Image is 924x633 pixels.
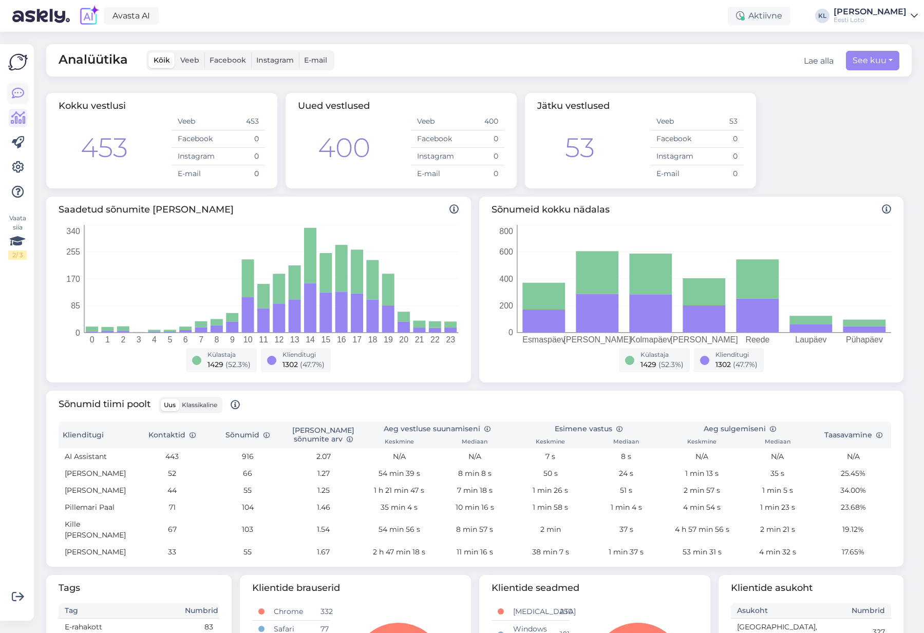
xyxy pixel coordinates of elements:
td: 0 [218,148,265,165]
td: 35 s [740,465,815,482]
th: Aeg vestluse suunamiseni [361,421,513,436]
th: [PERSON_NAME] sõnumite arv [286,421,361,448]
th: Tag [59,603,179,619]
th: Mediaan [740,436,815,448]
div: Külastaja [208,350,251,359]
td: 1 min 13 s [664,465,740,482]
td: 0 [458,165,504,183]
span: Kõik [154,55,170,65]
td: 1.46 [286,499,361,516]
tspan: 8 [215,335,219,344]
span: ( 47.7 %) [733,360,758,369]
td: N/A [816,448,891,465]
tspan: 21 [415,335,424,344]
span: Veeb [180,55,199,65]
tspan: 800 [499,227,513,236]
tspan: 20 [399,335,408,344]
td: 38 min 7 s [513,544,588,561]
td: 2 min [513,516,588,544]
td: 1 h 21 min 47 s [361,482,437,499]
td: 1.67 [286,544,361,561]
td: Instagram [650,148,697,165]
td: 53 [697,113,744,130]
td: 453 [218,113,265,130]
td: 44 [134,482,210,499]
td: [PERSON_NAME] [59,544,134,561]
div: Aktiivne [728,7,790,25]
td: 33 [134,544,210,561]
td: [PERSON_NAME] [59,465,134,482]
td: N/A [740,448,815,465]
td: Kille [PERSON_NAME] [59,516,134,544]
td: 1 min 5 s [740,482,815,499]
span: Facebook [210,55,246,65]
td: 103 [210,516,286,544]
td: E-mail [172,165,218,183]
td: 67 [134,516,210,544]
tspan: Pühapäev [846,335,883,344]
td: 0 [697,130,744,148]
td: 51 s [589,482,664,499]
td: 1 min 23 s [740,499,815,516]
td: 54 min 56 s [361,516,437,544]
button: Lae alla [804,55,834,67]
td: 23.68% [816,499,891,516]
td: Veeb [411,113,458,130]
td: 250 [554,603,569,621]
th: Numbrid [179,603,219,619]
span: Instagram [256,55,294,65]
th: Taasavamine [816,421,891,448]
td: 10 min 16 s [437,499,513,516]
td: 7 s [513,448,588,465]
div: Vaata siia [8,214,27,260]
span: 1302 [715,360,731,369]
td: 1 min 26 s [513,482,588,499]
tspan: 0 [76,329,80,337]
td: 332 [314,603,330,621]
button: See kuu [846,51,899,70]
tspan: 340 [66,227,80,236]
span: Tags [59,581,219,595]
tspan: 5 [167,335,172,344]
td: 2 min 21 s [740,516,815,544]
tspan: 13 [290,335,299,344]
td: 8 min 8 s [437,465,513,482]
div: Külastaja [640,350,684,359]
th: Numbrid [811,603,891,619]
span: Klientide seadmed [492,581,698,595]
td: 916 [210,448,286,465]
td: 37 s [589,516,664,544]
tspan: Esmaspäev [522,335,565,344]
tspan: [PERSON_NAME] [563,335,631,344]
td: AI Assistant [59,448,134,465]
td: 8 min 57 s [437,516,513,544]
tspan: 3 [137,335,141,344]
span: 1429 [640,360,656,369]
span: ( 52.3 %) [225,360,251,369]
td: 1 min 58 s [513,499,588,516]
td: 50 s [513,465,588,482]
th: Klienditugi [59,421,134,448]
tspan: 0 [90,335,95,344]
td: 11 min 16 s [437,544,513,561]
span: Sõnumeid kokku nädalas [492,203,892,217]
td: 0 [458,130,504,148]
th: Esimene vastus [513,421,664,436]
span: E-mail [304,55,327,65]
td: 25.45% [816,465,891,482]
tspan: 255 [66,247,80,256]
td: 1.27 [286,465,361,482]
div: [PERSON_NAME] [834,8,907,16]
tspan: Laupäev [795,335,826,344]
div: 2 / 3 [8,251,27,260]
div: 453 [81,128,128,168]
div: KL [815,9,829,23]
td: Veeb [172,113,218,130]
tspan: 14 [306,335,315,344]
th: Mediaan [589,436,664,448]
td: 4 min 32 s [740,544,815,561]
th: Kontaktid [134,421,210,448]
td: Facebook [172,130,218,148]
td: 34.00% [816,482,891,499]
a: [PERSON_NAME]Eesti Loto [834,8,918,24]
